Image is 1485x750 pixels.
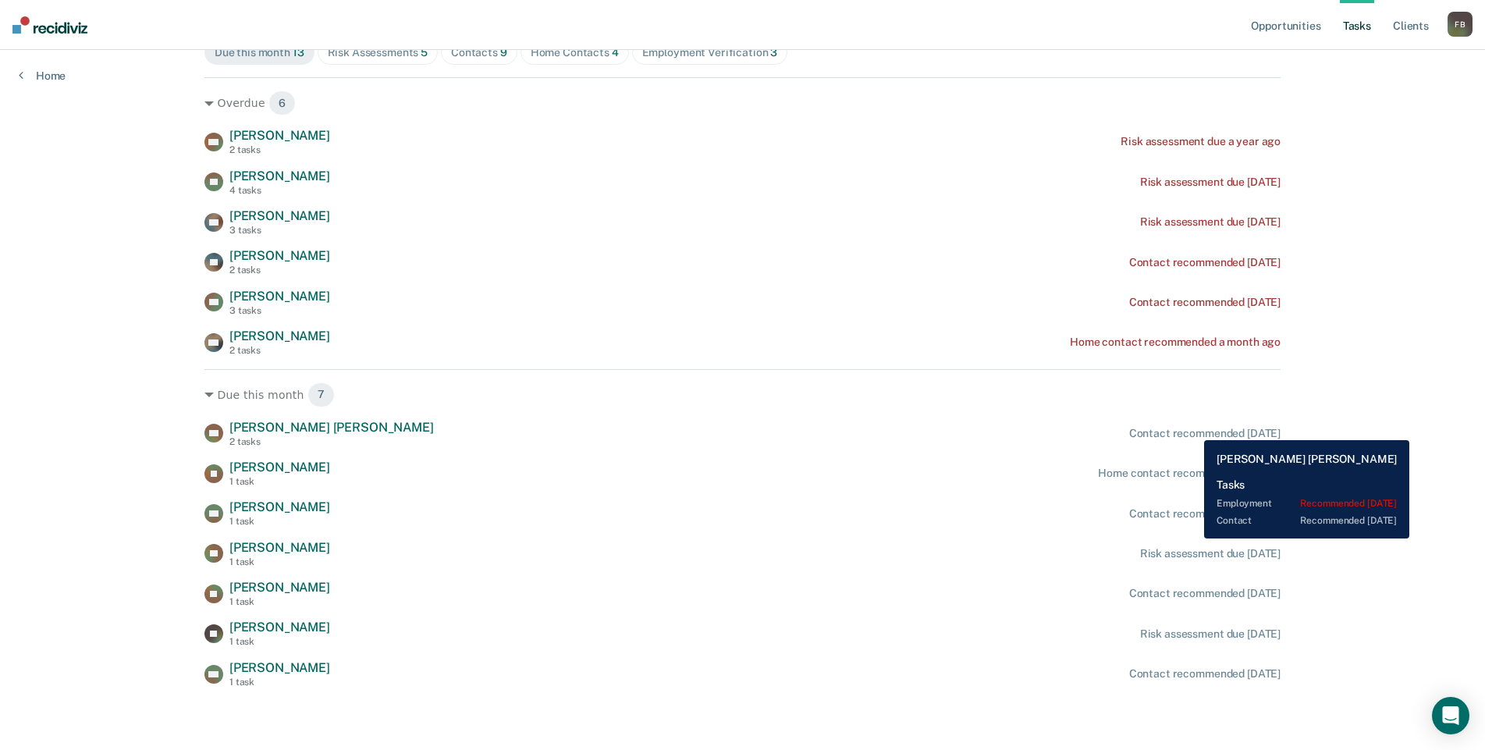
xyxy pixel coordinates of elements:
div: Risk Assessments [328,46,428,59]
span: 3 [770,46,777,59]
div: Contact recommended [DATE] [1129,667,1281,681]
div: 2 tasks [229,345,330,356]
img: Recidiviz [12,16,87,34]
div: Home Contacts [531,46,619,59]
div: Risk assessment due [DATE] [1140,176,1281,189]
div: 1 task [229,596,330,607]
div: 1 task [229,556,330,567]
span: 7 [307,382,335,407]
div: Due this month [215,46,304,59]
span: 13 [293,46,304,59]
span: [PERSON_NAME] [229,499,330,514]
div: 2 tasks [229,144,330,155]
a: Home [19,69,66,83]
div: Open Intercom Messenger [1432,697,1469,734]
div: 1 task [229,636,330,647]
div: Overdue 6 [204,91,1281,116]
div: Contact recommended [DATE] [1129,507,1281,521]
div: Risk assessment due [DATE] [1140,215,1281,229]
div: Risk assessment due [DATE] [1140,627,1281,641]
div: Risk assessment due [DATE] [1140,547,1281,560]
div: Contacts [451,46,507,59]
div: 2 tasks [229,436,434,447]
span: [PERSON_NAME] [229,248,330,263]
span: 4 [612,46,619,59]
span: 9 [500,46,507,59]
div: Contact recommended [DATE] [1129,427,1281,440]
div: 2 tasks [229,265,330,275]
div: 3 tasks [229,225,330,236]
span: [PERSON_NAME] [229,169,330,183]
div: Contact recommended [DATE] [1129,296,1281,309]
span: [PERSON_NAME] [PERSON_NAME] [229,420,434,435]
div: F B [1448,12,1473,37]
div: Contact recommended [DATE] [1129,256,1281,269]
div: 1 task [229,677,330,688]
div: Risk assessment due a year ago [1121,135,1281,148]
span: [PERSON_NAME] [229,540,330,555]
div: Due this month 7 [204,382,1281,407]
div: 4 tasks [229,185,330,196]
div: 1 task [229,476,330,487]
div: Home contact recommended a month ago [1070,336,1281,349]
button: FB [1448,12,1473,37]
div: Contact recommended [DATE] [1129,587,1281,600]
span: [PERSON_NAME] [229,580,330,595]
span: [PERSON_NAME] [229,128,330,143]
span: [PERSON_NAME] [229,620,330,634]
span: [PERSON_NAME] [229,289,330,304]
div: Home contact recommended [DATE] [1098,467,1281,480]
span: [PERSON_NAME] [229,208,330,223]
div: 3 tasks [229,305,330,316]
div: Employment Verification [642,46,778,59]
span: 5 [421,46,428,59]
div: 1 task [229,516,330,527]
span: [PERSON_NAME] [229,460,330,475]
span: [PERSON_NAME] [229,329,330,343]
span: 6 [268,91,296,116]
span: [PERSON_NAME] [229,660,330,675]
